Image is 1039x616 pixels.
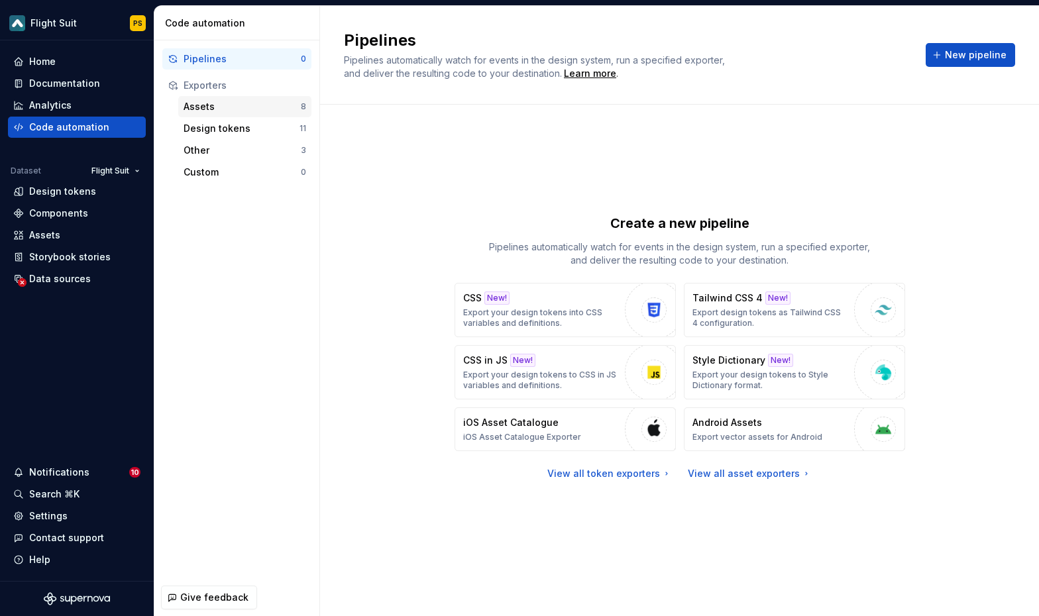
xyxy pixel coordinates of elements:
[29,77,100,90] div: Documentation
[562,69,618,79] span: .
[301,167,306,178] div: 0
[300,123,306,134] div: 11
[8,462,146,483] button: Notifications10
[547,467,672,480] a: View all token exporters
[178,140,311,161] button: Other3
[455,283,676,337] button: CSSNew!Export your design tokens into CSS variables and definitions.
[165,17,314,30] div: Code automation
[184,79,306,92] div: Exporters
[463,354,508,367] p: CSS in JS
[455,407,676,451] button: iOS Asset CatalogueiOS Asset Catalogue Exporter
[184,122,300,135] div: Design tokens
[8,51,146,72] a: Home
[184,100,301,113] div: Assets
[3,9,151,37] button: Flight SuitPS
[564,67,616,80] a: Learn more
[463,291,482,305] p: CSS
[91,166,129,176] span: Flight Suit
[8,95,146,116] a: Analytics
[178,118,311,139] button: Design tokens11
[11,166,41,176] div: Dataset
[8,246,146,268] a: Storybook stories
[301,145,306,156] div: 3
[463,432,581,442] p: iOS Asset Catalogue Exporter
[178,162,311,183] button: Custom0
[44,592,110,605] svg: Supernova Logo
[768,354,793,367] div: New!
[29,207,88,220] div: Components
[29,466,89,479] div: Notifications
[8,268,146,289] a: Data sources
[610,214,749,232] p: Create a new pipeline
[455,345,676,399] button: CSS in JSNew!Export your design tokens to CSS in JS variables and definitions.
[30,17,77,30] div: Flight Suit
[684,407,905,451] button: Android AssetsExport vector assets for Android
[688,467,812,480] a: View all asset exporters
[301,101,306,112] div: 8
[692,432,822,442] p: Export vector assets for Android
[945,48,1007,62] span: New pipeline
[184,144,301,157] div: Other
[29,55,56,68] div: Home
[180,591,248,604] span: Give feedback
[692,370,848,391] p: Export your design tokens to Style Dictionary format.
[133,18,142,28] div: PS
[161,586,257,609] button: Give feedback
[765,291,791,305] div: New!
[301,54,306,64] div: 0
[29,121,109,134] div: Code automation
[29,185,96,198] div: Design tokens
[29,509,68,523] div: Settings
[463,416,559,429] p: iOS Asset Catalogue
[178,96,311,117] button: Assets8
[29,250,111,264] div: Storybook stories
[162,48,311,70] button: Pipelines0
[85,162,146,180] button: Flight Suit
[692,354,765,367] p: Style Dictionary
[926,43,1015,67] button: New pipeline
[29,553,50,566] div: Help
[8,73,146,94] a: Documentation
[29,99,72,112] div: Analytics
[481,240,879,267] p: Pipelines automatically watch for events in the design system, run a specified exporter, and deli...
[9,15,25,31] img: ae17a8fc-ed36-44fb-9b50-585d1c09ec6e.png
[510,354,535,367] div: New!
[29,531,104,544] div: Contact support
[8,505,146,527] a: Settings
[463,370,618,391] p: Export your design tokens to CSS in JS variables and definitions.
[29,272,91,285] div: Data sources
[684,283,905,337] button: Tailwind CSS 4New!Export design tokens as Tailwind CSS 4 configuration.
[344,54,728,79] span: Pipelines automatically watch for events in the design system, run a specified exporter, and deli...
[484,291,510,305] div: New!
[463,307,618,329] p: Export your design tokens into CSS variables and definitions.
[8,225,146,246] a: Assets
[344,30,910,51] h2: Pipelines
[8,117,146,138] a: Code automation
[692,307,848,329] p: Export design tokens as Tailwind CSS 4 configuration.
[184,52,301,66] div: Pipelines
[29,229,60,242] div: Assets
[8,203,146,224] a: Components
[29,488,80,501] div: Search ⌘K
[692,291,763,305] p: Tailwind CSS 4
[684,345,905,399] button: Style DictionaryNew!Export your design tokens to Style Dictionary format.
[692,416,762,429] p: Android Assets
[8,484,146,505] button: Search ⌘K
[8,181,146,202] a: Design tokens
[8,549,146,570] button: Help
[129,467,140,478] span: 10
[8,527,146,548] button: Contact support
[184,166,301,179] div: Custom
